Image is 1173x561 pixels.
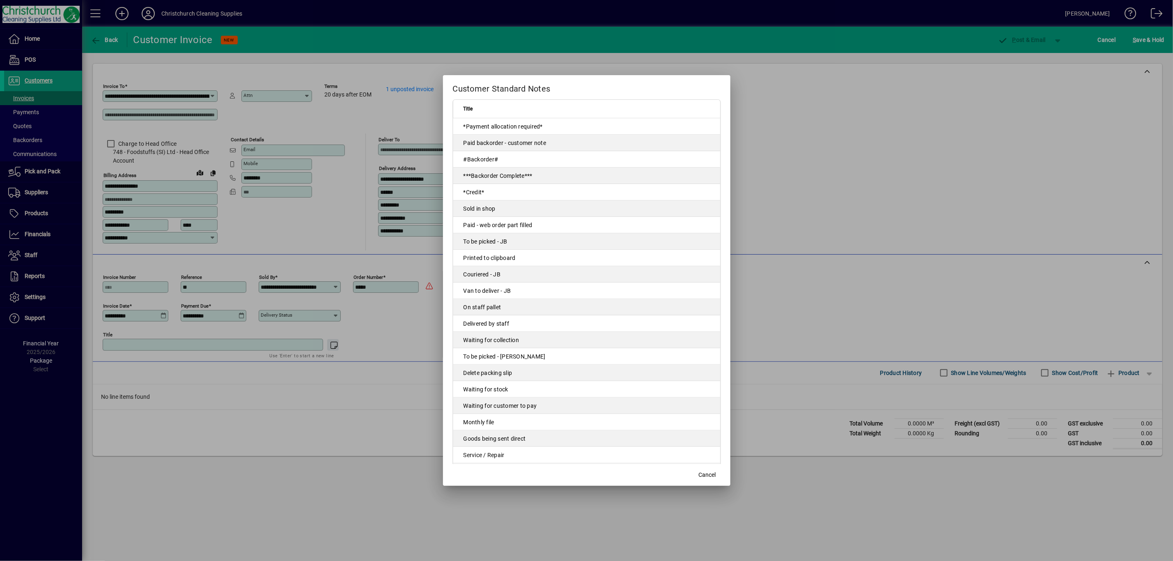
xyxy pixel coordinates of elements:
[453,414,720,430] td: Monthly file
[464,104,473,113] span: Title
[443,75,730,99] h2: Customer Standard Notes
[453,315,720,332] td: Delivered by staff
[453,381,720,398] td: Waiting for stock
[694,468,721,483] button: Cancel
[453,233,720,250] td: To be picked - JB
[699,471,716,479] span: Cancel
[453,430,720,447] td: Goods being sent direct
[453,217,720,233] td: Paid - web order part filled
[453,299,720,315] td: On staff pallet
[453,447,720,463] td: Service / Repair
[453,365,720,381] td: Delete packing slip
[453,332,720,348] td: Waiting for collection
[453,135,720,151] td: Paid backorder - customer note
[453,283,720,299] td: Van to deliver - JB
[453,398,720,414] td: Waiting for customer to pay
[453,250,720,266] td: Printed to clipboard
[453,266,720,283] td: Couriered - JB
[453,463,720,480] td: Do not action
[453,151,720,168] td: #Backorder#
[453,348,720,365] td: To be picked - [PERSON_NAME]
[453,118,720,135] td: *Payment allocation required*
[453,200,720,217] td: Sold in shop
